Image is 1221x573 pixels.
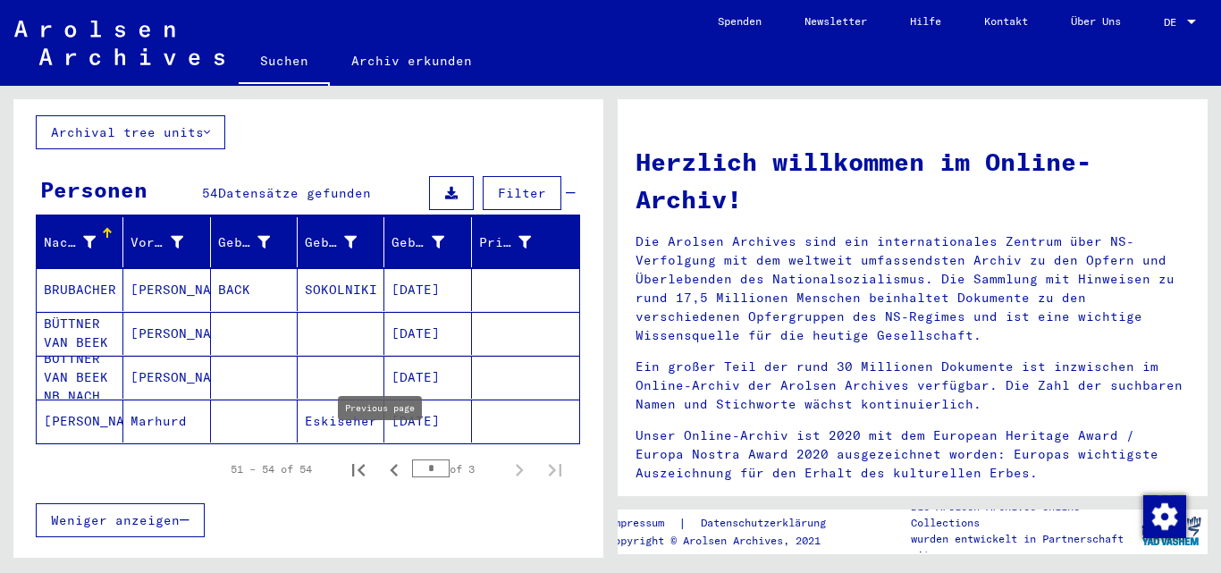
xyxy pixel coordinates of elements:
[36,115,225,149] button: Archival tree units
[44,228,122,257] div: Nachname
[636,358,1190,414] p: Ein großer Teil der rund 30 Millionen Dokumente ist inzwischen im Online-Archiv der Arolsen Archi...
[123,312,210,355] mat-cell: [PERSON_NAME]
[298,268,384,311] mat-cell: SOKOLNIKI
[636,232,1190,345] p: Die Arolsen Archives sind ein internationales Zentrum über NS-Verfolgung mit dem weltweit umfasse...
[384,356,471,399] mat-cell: [DATE]
[384,400,471,442] mat-cell: [DATE]
[384,312,471,355] mat-cell: [DATE]
[608,514,678,533] a: Impressum
[686,514,847,533] a: Datenschutzerklärung
[231,461,312,477] div: 51 – 54 of 54
[37,217,123,267] mat-header-cell: Nachname
[298,217,384,267] mat-header-cell: Geburt‏
[608,533,847,549] p: Copyright © Arolsen Archives, 2021
[37,400,123,442] mat-cell: [PERSON_NAME]
[37,268,123,311] mat-cell: BRUBACHER
[239,39,330,86] a: Suchen
[36,503,205,537] button: Weniger anzeigen
[218,228,297,257] div: Geburtsname
[911,499,1134,531] p: Die Arolsen Archives Online-Collections
[341,451,376,487] button: First page
[37,312,123,355] mat-cell: BÜTTNER VAN BEEK
[202,185,218,201] span: 54
[44,233,96,252] div: Nachname
[1138,509,1205,553] img: yv_logo.png
[412,460,501,477] div: of 3
[298,400,384,442] mat-cell: Eskiseher
[1142,494,1185,537] div: Zustimmung ändern
[376,451,412,487] button: Previous page
[392,228,470,257] div: Geburtsdatum
[498,185,546,201] span: Filter
[211,217,298,267] mat-header-cell: Geburtsname
[37,356,123,399] mat-cell: BÜTTNER VAN BEEK NB NACH
[218,233,270,252] div: Geburtsname
[305,233,357,252] div: Geburt‏
[608,514,847,533] div: |
[123,268,210,311] mat-cell: [PERSON_NAME]
[218,185,371,201] span: Datensätze gefunden
[1143,495,1186,538] img: Zustimmung ändern
[123,400,210,442] mat-cell: Marhurd
[636,143,1190,218] h1: Herzlich willkommen im Online-Archiv!
[392,233,443,252] div: Geburtsdatum
[483,176,561,210] button: Filter
[537,451,573,487] button: Last page
[123,356,210,399] mat-cell: [PERSON_NAME]
[131,228,209,257] div: Vorname
[472,217,579,267] mat-header-cell: Prisoner #
[479,233,531,252] div: Prisoner #
[305,228,383,257] div: Geburt‏
[123,217,210,267] mat-header-cell: Vorname
[384,268,471,311] mat-cell: [DATE]
[636,426,1190,483] p: Unser Online-Archiv ist 2020 mit dem European Heritage Award / Europa Nostra Award 2020 ausgezeic...
[51,512,180,528] span: Weniger anzeigen
[330,39,493,82] a: Archiv erkunden
[131,233,182,252] div: Vorname
[384,217,471,267] mat-header-cell: Geburtsdatum
[14,21,224,65] img: Arolsen_neg.svg
[1164,16,1183,29] span: DE
[479,228,558,257] div: Prisoner #
[501,451,537,487] button: Next page
[211,268,298,311] mat-cell: BACK
[911,531,1134,563] p: wurden entwickelt in Partnerschaft mit
[40,173,147,206] div: Personen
